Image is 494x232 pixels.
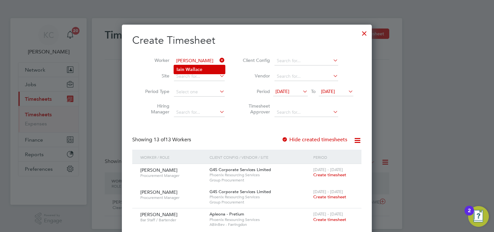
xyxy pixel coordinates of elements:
[154,136,191,143] span: 13 Workers
[140,57,169,63] label: Worker
[140,212,177,217] span: [PERSON_NAME]
[140,73,169,79] label: Site
[186,67,195,72] b: Wall
[313,189,343,194] span: [DATE] - [DATE]
[174,65,225,74] li: ace
[140,103,169,115] label: Hiring Manager
[132,136,192,143] div: Showing
[282,136,347,143] label: Hide created timesheets
[313,167,343,172] span: [DATE] - [DATE]
[209,217,310,222] span: Phoenix Resourcing Services
[209,194,310,200] span: Phoenix Resourcing Services
[208,150,312,165] div: Client Config / Vendor / Site
[140,195,205,200] span: Procurement Manager
[140,189,177,195] span: [PERSON_NAME]
[209,167,271,172] span: G4S Corporate Services Limited
[174,108,225,117] input: Search for...
[312,150,355,165] div: Period
[174,72,225,81] input: Search for...
[241,103,270,115] label: Timesheet Approver
[241,88,270,94] label: Period
[140,167,177,173] span: [PERSON_NAME]
[274,108,338,117] input: Search for...
[313,211,343,217] span: [DATE] - [DATE]
[274,72,338,81] input: Search for...
[313,172,346,178] span: Create timesheet
[241,57,270,63] label: Client Config
[313,217,346,222] span: Create timesheet
[309,87,317,96] span: To
[174,87,225,97] input: Select one
[468,211,471,219] div: 2
[209,211,244,217] span: Apleona - Pretium
[313,194,346,200] span: Create timesheet
[140,88,169,94] label: Period Type
[209,200,310,205] span: Group Procurement
[274,56,338,65] input: Search for...
[209,222,310,227] span: ABInBev - Farringdon
[241,73,270,79] label: Vendor
[154,136,165,143] span: 13 of
[139,150,208,165] div: Worker / Role
[140,217,205,223] span: Bar Staff / Bartender
[177,67,184,72] b: Iain
[275,88,289,94] span: [DATE]
[132,34,361,47] h2: Create Timesheet
[209,178,310,183] span: Group Procurement
[140,173,205,178] span: Procurement Manager
[468,206,489,227] button: Open Resource Center, 2 new notifications
[209,172,310,178] span: Phoenix Resourcing Services
[174,56,225,65] input: Search for...
[209,189,271,194] span: G4S Corporate Services Limited
[321,88,335,94] span: [DATE]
